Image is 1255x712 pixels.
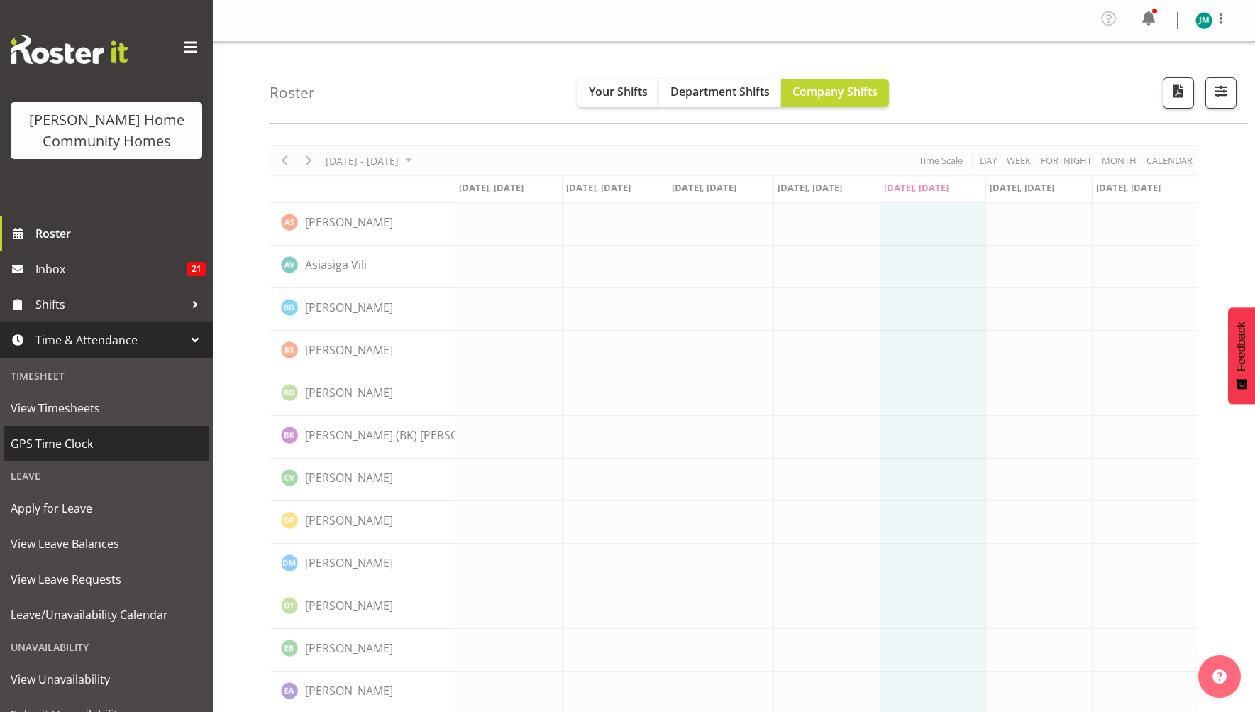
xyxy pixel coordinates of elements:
[11,604,202,625] span: Leave/Unavailability Calendar
[781,79,889,107] button: Company Shifts
[4,632,209,662] div: Unavailability
[670,84,770,99] span: Department Shifts
[4,597,209,632] a: Leave/Unavailability Calendar
[1212,669,1227,684] img: help-xxl-2.png
[4,491,209,526] a: Apply for Leave
[1228,307,1255,404] button: Feedback - Show survey
[1195,12,1212,29] img: johanna-molina8557.jpg
[659,79,781,107] button: Department Shifts
[1205,77,1237,109] button: Filter Shifts
[589,84,648,99] span: Your Shifts
[4,662,209,697] a: View Unavailability
[187,262,206,276] span: 21
[11,569,202,590] span: View Leave Requests
[792,84,878,99] span: Company Shifts
[11,433,202,454] span: GPS Time Clock
[4,562,209,597] a: View Leave Requests
[4,461,209,491] div: Leave
[577,79,659,107] button: Your Shifts
[4,426,209,461] a: GPS Time Clock
[11,398,202,419] span: View Timesheets
[25,109,188,152] div: [PERSON_NAME] Home Community Homes
[35,258,187,280] span: Inbox
[1163,77,1194,109] button: Download a PDF of the roster according to the set date range.
[4,390,209,426] a: View Timesheets
[11,498,202,519] span: Apply for Leave
[35,294,184,315] span: Shifts
[4,361,209,390] div: Timesheet
[11,669,202,690] span: View Unavailability
[1235,322,1248,371] span: Feedback
[270,84,315,101] h4: Roster
[4,526,209,562] a: View Leave Balances
[35,329,184,351] span: Time & Attendance
[11,533,202,554] span: View Leave Balances
[35,223,206,244] span: Roster
[11,35,128,64] img: Rosterit website logo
